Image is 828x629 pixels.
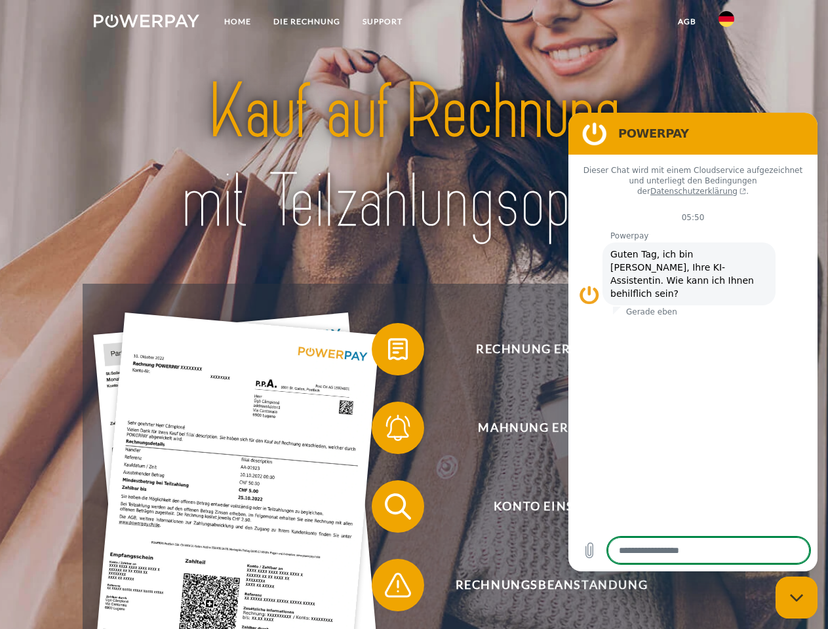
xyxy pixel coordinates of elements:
a: Home [213,10,262,33]
img: title-powerpay_de.svg [125,63,703,251]
img: qb_warning.svg [382,569,414,601]
button: Mahnung erhalten? [372,402,713,454]
img: qb_search.svg [382,490,414,523]
img: qb_bill.svg [382,333,414,366]
button: Rechnung erhalten? [372,323,713,375]
img: de [719,11,734,27]
span: Konto einsehen [391,480,712,533]
button: Konto einsehen [372,480,713,533]
button: Rechnungsbeanstandung [372,559,713,611]
span: Rechnungsbeanstandung [391,559,712,611]
img: logo-powerpay-white.svg [94,14,199,28]
iframe: Schaltfläche zum Öffnen des Messaging-Fensters; Konversation läuft [776,577,818,619]
span: Rechnung erhalten? [391,323,712,375]
span: Mahnung erhalten? [391,402,712,454]
iframe: Messaging-Fenster [568,113,818,571]
a: agb [667,10,707,33]
a: DIE RECHNUNG [262,10,351,33]
a: SUPPORT [351,10,414,33]
img: qb_bell.svg [382,411,414,444]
